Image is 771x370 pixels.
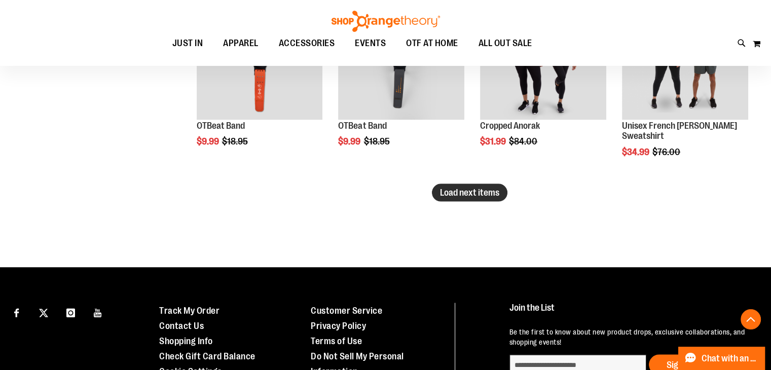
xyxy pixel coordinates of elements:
a: Customer Service [311,305,382,315]
span: Load next items [440,187,499,197]
span: $9.99 [197,136,221,146]
a: Visit our Youtube page [89,303,107,320]
span: $9.99 [338,136,362,146]
a: Check Gift Card Balance [159,351,255,361]
span: Chat with an Expert [702,354,759,363]
a: Track My Order [159,305,219,315]
p: Be the first to know about new product drops, exclusive collaborations, and shopping events! [509,326,751,347]
span: ALL OUT SALE [479,32,532,55]
span: $76.00 [652,146,682,157]
span: $31.99 [480,136,507,146]
span: $34.99 [622,146,651,157]
span: ACCESSORIES [279,32,335,55]
button: Load next items [432,183,507,201]
span: EVENTS [355,32,386,55]
span: OTF AT HOME [406,32,458,55]
span: JUST IN [172,32,203,55]
a: Visit our Instagram page [62,303,80,320]
a: OTBeat Band [338,121,386,131]
a: Unisex French [PERSON_NAME] Sweatshirt [622,121,737,141]
img: Twitter [39,308,48,317]
img: Shop Orangetheory [330,11,442,32]
h4: Join the List [509,303,751,321]
a: Visit our Facebook page [8,303,25,320]
span: APPAREL [223,32,259,55]
a: Visit our X page [35,303,53,320]
span: $84.00 [509,136,539,146]
button: Back To Top [741,309,761,329]
span: $18.95 [363,136,391,146]
span: $18.95 [222,136,249,146]
button: Chat with an Expert [678,347,765,370]
a: OTBeat Band [197,121,245,131]
a: Terms of Use [311,336,362,346]
a: Cropped Anorak [480,121,540,131]
a: Shopping Info [159,336,213,346]
a: Privacy Policy [311,320,366,330]
span: Sign Up [667,359,694,369]
a: Contact Us [159,320,204,330]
